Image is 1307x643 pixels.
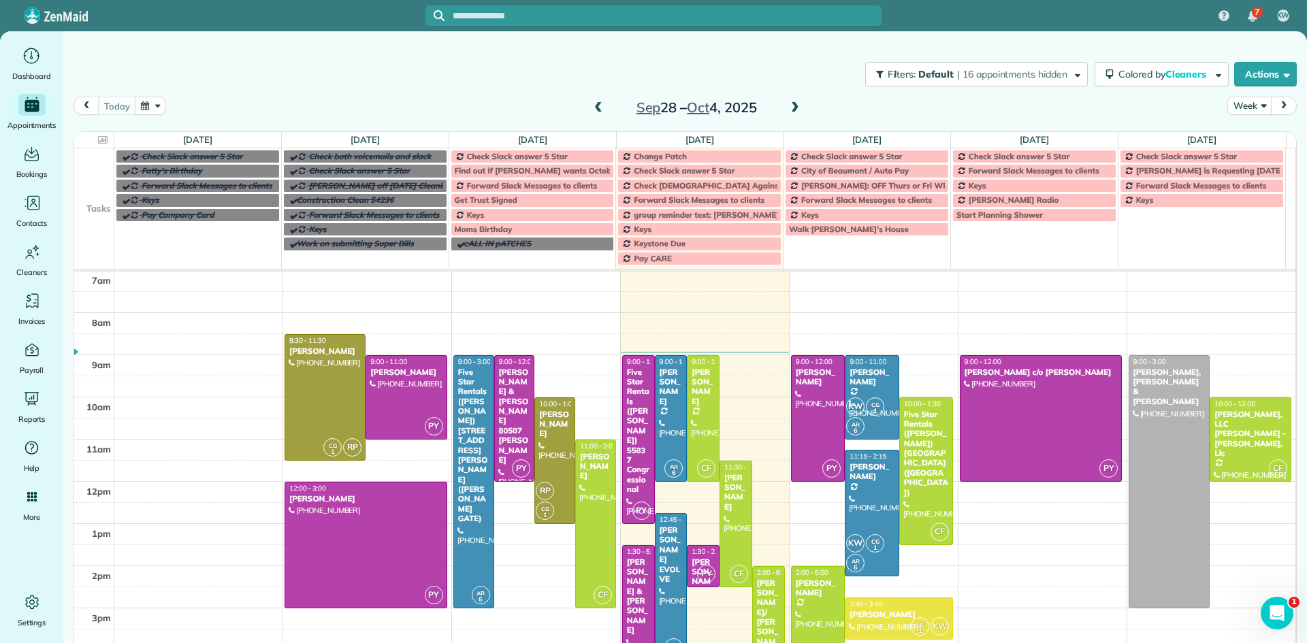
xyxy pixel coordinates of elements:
span: Check Slack answer 5 Star [634,165,735,176]
small: 1 [867,405,884,418]
span: AR [477,589,485,597]
span: AR [852,557,860,565]
a: [DATE] [852,134,882,145]
div: [PERSON_NAME] [659,367,683,407]
span: 11:30 - 2:30 [724,463,761,472]
span: City of Beaumont / Auto Pay [801,165,909,176]
span: 2:45 - 3:45 [850,599,882,608]
button: next [1271,97,1297,115]
span: 9:00 - 1:00 [627,357,660,366]
span: 12:45 - 4:15 [660,515,696,524]
span: Keys [467,210,485,220]
div: [PERSON_NAME], [PERSON_NAME] & [PERSON_NAME] [1133,367,1206,407]
span: Keys [801,210,819,220]
div: [PERSON_NAME] [538,410,571,439]
span: 7am [92,275,111,286]
span: CG [871,401,880,408]
small: 6 [472,593,489,606]
span: KW [931,617,949,636]
div: Five Star Rentals ([PERSON_NAME]) [GEOGRAPHIC_DATA] ([GEOGRAPHIC_DATA]) [903,410,950,497]
span: Check Slack answer 5 Star [1136,151,1237,161]
a: Cleaners [5,241,58,279]
span: 10:00 - 1:30 [904,399,941,408]
span: 9:00 - 12:00 [660,357,696,366]
div: [PERSON_NAME] [849,610,949,619]
small: 6 [847,561,864,574]
div: [PERSON_NAME] [849,462,895,482]
span: Check both voicemails and slack [309,151,432,161]
span: Dashboard [12,69,51,83]
div: [PERSON_NAME] c/o [PERSON_NAME] [964,367,1118,377]
span: PY [425,417,443,435]
button: Colored byCleaners [1095,62,1229,86]
span: [PERSON_NAME] Radio [969,195,1059,205]
a: [DATE] [351,134,380,145]
span: Fatty's Birthday [142,165,202,176]
span: Sep [636,99,661,116]
span: Keys [142,195,159,205]
button: prev [74,97,99,115]
span: Cleaners [16,265,47,279]
span: Walk [PERSON_NAME]'s House [789,224,909,234]
span: Default [918,68,954,80]
span: Keystone Due [634,238,685,248]
div: [PERSON_NAME] [289,494,443,504]
span: Forward Slack Messages to clients [1136,180,1267,191]
span: CF [594,586,612,604]
span: PY [822,459,841,478]
span: 7 [1255,7,1259,18]
small: 1 [324,446,341,459]
span: Colored by [1118,68,1211,80]
span: Find out if [PERSON_NAME] wants October she cancels [455,165,664,176]
div: Five Star Rentals ([PERSON_NAME]) 55837 Congressional [626,367,651,495]
div: 7 unread notifications [1238,1,1267,31]
iframe: Intercom live chat [1261,597,1293,629]
span: Reports [18,412,46,426]
span: Payroll [20,363,44,377]
span: More [23,510,40,524]
div: [PERSON_NAME] [691,367,715,407]
span: Forward Slack Messages to clients [309,210,440,220]
span: 12pm [86,486,111,497]
span: 1 [1289,597,1300,608]
a: Appointments [5,94,58,132]
a: Settings [5,591,58,629]
span: Work on submitting Super Bills [297,238,414,248]
span: PY [697,565,715,583]
a: Filters: Default | 16 appointments hidden [858,62,1088,86]
span: Check Slack answer 5 Star [467,151,568,161]
span: Check [DEMOGRAPHIC_DATA] Against Spreadsheet [634,180,831,191]
h2: 28 – 4, 2025 [611,100,781,115]
span: cALL IN pATCHES [464,238,532,248]
div: [PERSON_NAME] [795,578,841,598]
button: Actions [1234,62,1297,86]
a: [DATE] [685,134,715,145]
span: 2pm [92,570,111,581]
svg: Focus search [434,10,445,21]
button: today [98,97,135,115]
a: [DATE] [183,134,212,145]
span: Moms Birthday [455,224,513,234]
span: CF [730,565,748,583]
span: 3pm [92,612,111,623]
span: 10:00 - 1:00 [539,399,576,408]
span: Bookings [16,167,48,181]
small: 1 [536,509,553,522]
span: KW [846,397,865,416]
a: Bookings [5,143,58,181]
a: Reports [5,388,58,426]
span: Check Slack answer 5 Star [142,151,242,161]
span: 9am [92,359,111,370]
span: 2:00 - 5:00 [796,568,828,577]
span: AR [852,421,860,428]
div: [PERSON_NAME] [579,452,612,481]
span: CG [871,538,880,545]
a: Dashboard [5,45,58,83]
span: 1:30 - 2:30 [692,547,724,556]
span: Change Patch [634,151,687,161]
span: Keys [969,180,986,191]
span: RP [536,482,554,500]
span: Forward Slack Messages to clients [467,180,598,191]
small: 6 [847,425,864,438]
span: Keys [1136,195,1154,205]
